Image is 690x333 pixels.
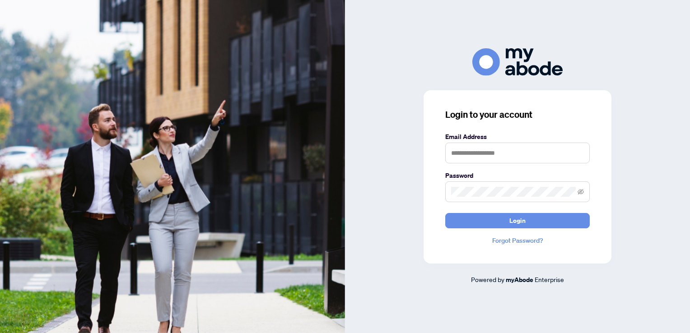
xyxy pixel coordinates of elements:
a: myAbode [506,275,533,285]
span: Enterprise [535,275,564,283]
h3: Login to your account [445,108,590,121]
span: Powered by [471,275,504,283]
img: ma-logo [472,48,563,76]
a: Forgot Password? [445,236,590,245]
label: Password [445,171,590,180]
button: Login [445,213,590,228]
span: Login [509,213,526,228]
label: Email Address [445,132,590,142]
span: eye-invisible [578,189,584,195]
